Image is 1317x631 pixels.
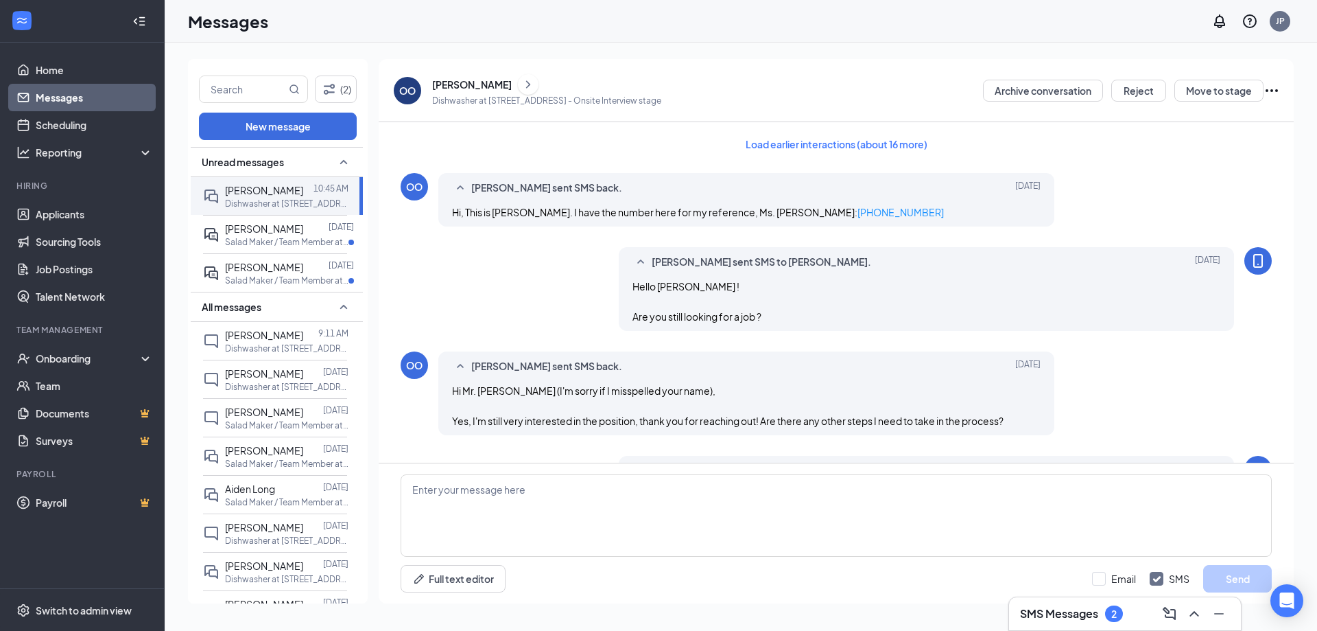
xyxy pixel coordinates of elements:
[36,228,153,255] a: Sourcing Tools
[1015,180,1041,196] span: [DATE]
[452,385,1004,427] span: Hi Mr. [PERSON_NAME] (I'm sorry if I misspelled your name), Yes, I'm still very interested in the...
[225,496,348,508] p: Salad Maker / Team Member at [STREET_ADDRESS]
[225,406,303,418] span: [PERSON_NAME]
[36,427,153,455] a: SurveysCrown
[323,597,348,608] p: [DATE]
[521,76,535,93] svg: ChevronRight
[200,76,286,102] input: Search
[203,188,219,205] svg: DoubleChat
[518,74,538,95] button: ChevronRight
[225,535,348,547] p: Dishwasher at [STREET_ADDRESS]
[315,76,357,103] button: Filter (2)
[323,366,348,378] p: [DATE]
[452,180,468,196] svg: SmallChevronUp
[225,275,348,286] p: Salad Maker / Team Member at [STREET_ADDRESS]
[203,371,219,388] svg: ChatInactive
[36,489,153,516] a: PayrollCrown
[857,206,944,218] a: [PHONE_NUMBER]
[203,227,219,243] svg: ActiveDoubleChat
[202,300,261,314] span: All messages
[132,14,146,28] svg: Collapse
[225,198,348,209] p: Dishwasher at [STREET_ADDRESS]
[225,598,303,610] span: [PERSON_NAME]
[203,487,219,503] svg: DoubleChat
[329,260,354,271] p: [DATE]
[36,352,141,365] div: Onboarding
[225,483,275,495] span: Aiden Long
[225,222,303,235] span: [PERSON_NAME]
[1203,565,1272,593] button: Send
[452,358,468,375] svg: SmallChevronUp
[399,84,416,97] div: OO
[16,604,30,617] svg: Settings
[406,180,423,194] div: OO
[36,283,153,310] a: Talent Network
[1250,253,1266,269] svg: MobileSms
[632,280,761,323] span: Hello [PERSON_NAME] ! Are you still looking for a job ?
[318,328,348,339] p: 9:11 AM
[734,133,939,155] button: Load earlier interactions (about 16 more)
[1174,80,1263,102] button: Move to stage
[401,565,506,593] button: Full text editorPen
[1020,606,1098,621] h3: SMS Messages
[1186,606,1202,622] svg: ChevronUp
[16,324,150,336] div: Team Management
[225,573,348,585] p: Dishwasher at [STREET_ADDRESS]
[471,358,622,375] span: [PERSON_NAME] sent SMS back.
[323,404,348,416] p: [DATE]
[225,343,348,354] p: Dishwasher at [STREET_ADDRESS]
[203,602,219,619] svg: ChatInactive
[323,443,348,455] p: [DATE]
[432,95,661,106] p: Dishwasher at [STREET_ADDRESS] - Onsite Interview stage
[225,261,303,273] span: [PERSON_NAME]
[323,520,348,531] p: [DATE]
[1263,82,1280,99] svg: Ellipses
[983,80,1103,102] button: Archive conversation
[203,525,219,542] svg: ChatInactive
[323,481,348,493] p: [DATE]
[335,299,352,315] svg: SmallChevronUp
[203,410,219,426] svg: ChatInactive
[1270,584,1303,617] div: Open Intercom Messenger
[225,381,348,393] p: Dishwasher at [STREET_ADDRESS]
[289,84,300,95] svg: MagnifyingGlass
[323,558,348,570] p: [DATE]
[225,329,303,341] span: [PERSON_NAME]
[203,564,219,580] svg: DoubleChat
[652,254,871,271] span: [PERSON_NAME] sent SMS to [PERSON_NAME].
[1211,13,1228,30] svg: Notifications
[36,372,153,400] a: Team
[1015,358,1041,375] span: [DATE]
[203,333,219,349] svg: ChatInactive
[632,254,649,271] svg: SmallChevronUp
[313,183,348,194] p: 10:45 AM
[36,146,154,159] div: Reporting
[36,255,153,283] a: Job Postings
[1161,606,1178,622] svg: ComposeMessage
[203,265,219,282] svg: ActiveDoubleChat
[203,448,219,465] svg: DoubleChat
[452,206,944,218] span: Hi, This is [PERSON_NAME]. I have the number here for my reference, Ms. [PERSON_NAME]:
[1208,603,1230,625] button: Minimize
[432,78,512,91] div: [PERSON_NAME]
[225,184,303,196] span: [PERSON_NAME]
[1276,15,1285,27] div: JP
[16,352,30,365] svg: UserCheck
[1159,603,1180,625] button: ComposeMessage
[1211,606,1227,622] svg: Minimize
[36,84,153,111] a: Messages
[225,367,303,380] span: [PERSON_NAME]
[471,180,622,196] span: [PERSON_NAME] sent SMS back.
[16,146,30,159] svg: Analysis
[225,444,303,457] span: [PERSON_NAME]
[36,200,153,228] a: Applicants
[36,111,153,139] a: Scheduling
[36,400,153,427] a: DocumentsCrown
[15,14,29,27] svg: WorkstreamLogo
[1183,603,1205,625] button: ChevronUp
[202,155,284,169] span: Unread messages
[16,468,150,480] div: Payroll
[335,154,352,170] svg: SmallChevronUp
[1242,13,1258,30] svg: QuestionInfo
[225,521,303,534] span: [PERSON_NAME]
